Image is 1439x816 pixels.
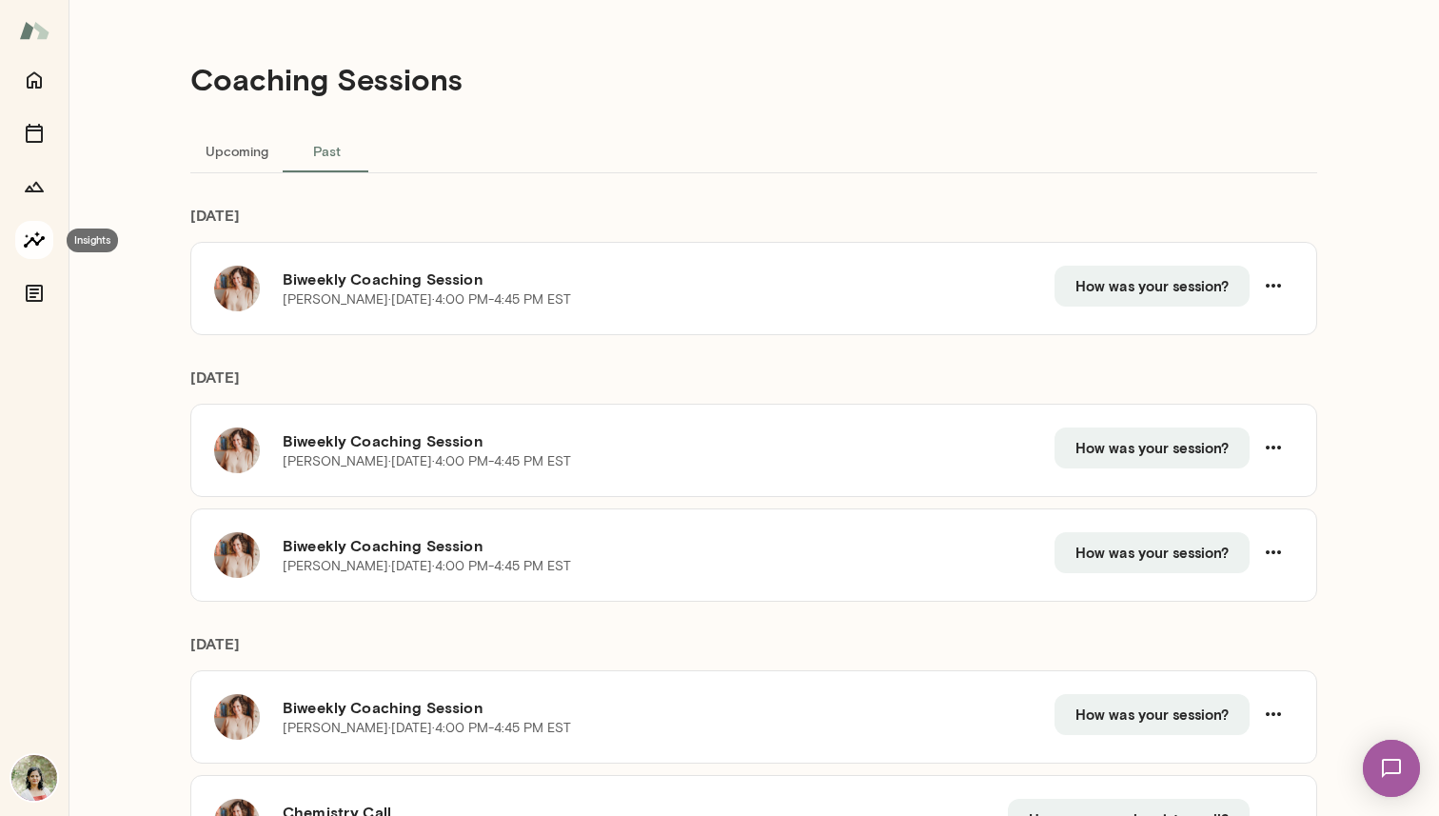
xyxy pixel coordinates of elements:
h6: Biweekly Coaching Session [283,429,1055,452]
p: [PERSON_NAME] · [DATE] · 4:00 PM-4:45 PM EST [283,290,571,309]
p: [PERSON_NAME] · [DATE] · 4:00 PM-4:45 PM EST [283,557,571,576]
img: Mento [19,12,49,49]
button: Home [15,61,53,99]
h6: Biweekly Coaching Session [283,534,1055,557]
button: Past [284,128,369,173]
h6: [DATE] [190,366,1317,404]
h6: Biweekly Coaching Session [283,696,1055,719]
div: Insights [67,229,118,252]
h4: Coaching Sessions [190,61,463,97]
button: How was your session? [1055,694,1250,734]
button: How was your session? [1055,428,1250,468]
button: Documents [15,274,53,312]
button: Insights [15,221,53,259]
h6: [DATE] [190,204,1317,242]
p: [PERSON_NAME] · [DATE] · 4:00 PM-4:45 PM EST [283,719,571,738]
button: Growth Plan [15,168,53,206]
div: basic tabs example [190,128,1317,173]
p: [PERSON_NAME] · [DATE] · 4:00 PM-4:45 PM EST [283,452,571,471]
button: Upcoming [190,128,284,173]
button: How was your session? [1055,532,1250,572]
button: How was your session? [1055,266,1250,306]
h6: Biweekly Coaching Session [283,268,1055,290]
button: Sessions [15,114,53,152]
h6: [DATE] [190,632,1317,670]
img: Geetika Singh [11,755,57,801]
